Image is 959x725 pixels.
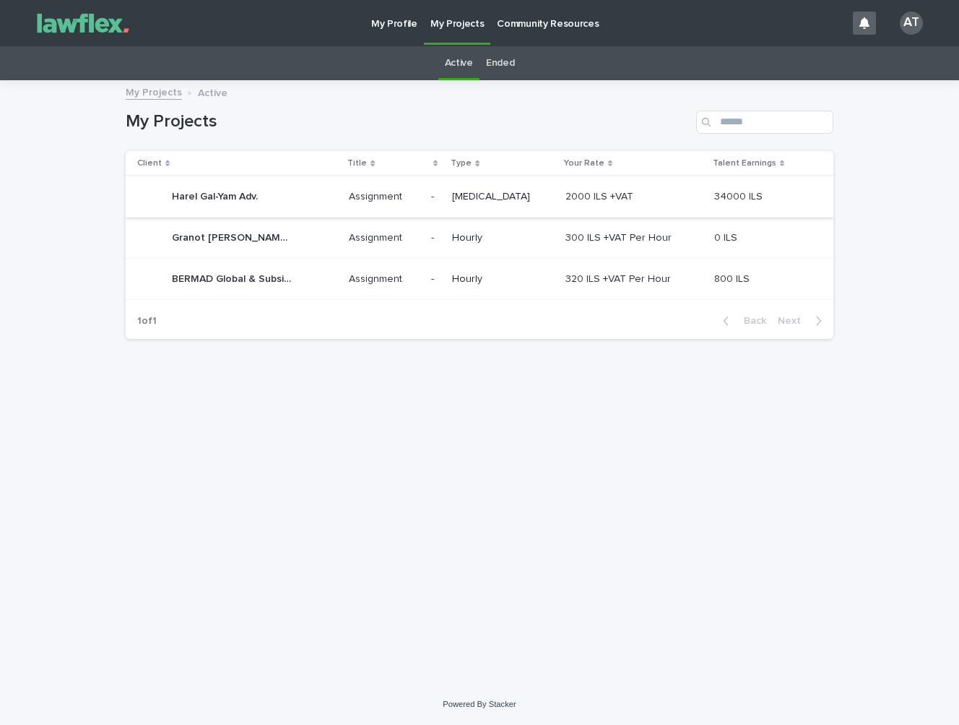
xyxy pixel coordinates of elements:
p: Title [347,155,367,171]
a: Active [445,46,473,80]
div: AT [900,12,923,35]
input: Search [696,111,833,134]
span: Back [735,316,766,326]
p: [MEDICAL_DATA] [452,191,554,203]
button: Next [772,314,833,327]
button: Back [711,314,772,327]
p: 2000 ILS +VAT [565,188,636,203]
p: 1 of 1 [126,304,168,339]
img: Gnvw4qrBSHOAfo8VMhG6 [29,9,137,38]
p: Assignment [349,229,405,244]
p: - [431,188,437,203]
p: BERMAD Global & Subsidiaries [172,270,295,286]
a: Powered By Stacker [443,700,516,708]
p: Active [198,84,227,100]
p: Harel Gal-Yam Adv. [172,188,261,203]
p: - [431,270,437,286]
p: Hourly [452,232,554,244]
p: Client [137,155,162,171]
p: 34000 ILS [714,188,765,203]
h1: My Projects [126,111,690,132]
p: Type [451,155,472,171]
p: 320 ILS +VAT Per Hour [565,270,674,286]
p: - [431,229,437,244]
p: 300 ILS +VAT Per Hour [565,229,674,244]
tr: Granot [PERSON_NAME] Law OfficeGranot [PERSON_NAME] Law Office AssignmentAssignment -- Hourly300 ... [126,218,833,259]
p: Granot [PERSON_NAME] Law Office [172,229,295,244]
p: Assignment [349,270,405,286]
p: Hourly [452,273,554,286]
p: Your Rate [564,155,604,171]
tr: Harel Gal-Yam Adv.Harel Gal-Yam Adv. AssignmentAssignment -- [MEDICAL_DATA]2000 ILS +VAT2000 ILS ... [126,176,833,218]
p: Talent Earnings [713,155,776,171]
p: 0 ILS [714,229,740,244]
a: My Projects [126,83,182,100]
p: 800 ILS [714,270,752,286]
tr: BERMAD Global & SubsidiariesBERMAD Global & Subsidiaries AssignmentAssignment -- Hourly320 ILS +V... [126,259,833,300]
span: Next [778,316,810,326]
p: Assignment [349,188,405,203]
a: Ended [486,46,514,80]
